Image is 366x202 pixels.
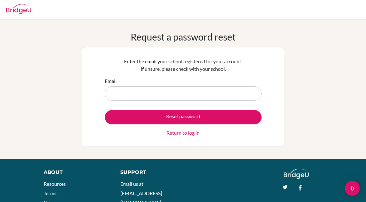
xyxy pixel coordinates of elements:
h1: Request a password reset [131,31,236,42]
img: Bridge-U [6,4,31,14]
p: Enter the email your school registered for your account. If unsure, please check with your school. [105,58,262,73]
div: About [44,169,106,176]
label: Email [105,77,117,85]
div: Support [120,169,177,176]
div: Open Intercom Messenger [345,181,360,196]
img: logo_white@2x-f4f0deed5e89b7ecb1c2cc34c3e3d731f90f0f143d5ea2071677605dd97b5244.png [284,169,309,179]
a: Return to log in [166,129,200,137]
button: Reset password [105,110,262,124]
a: Resources [44,181,66,187]
a: Terms [44,190,56,196]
